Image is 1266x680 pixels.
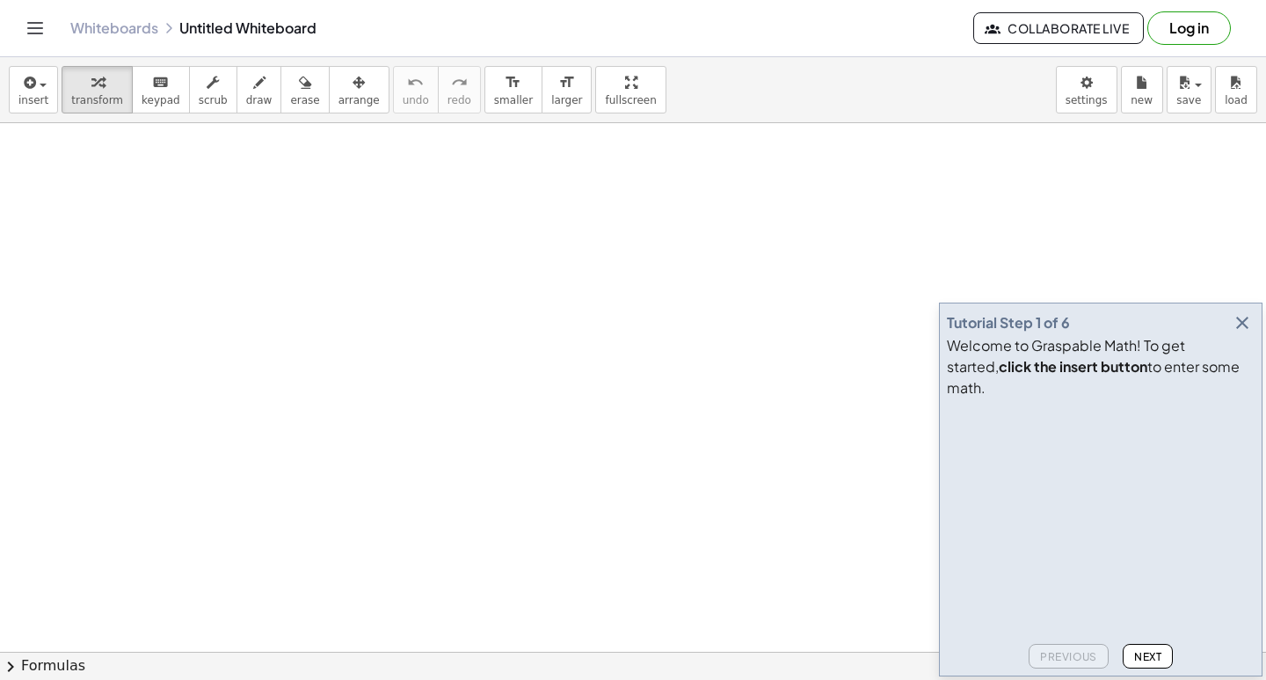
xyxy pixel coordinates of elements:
button: save [1167,66,1211,113]
span: transform [71,94,123,106]
span: smaller [494,94,533,106]
button: erase [280,66,329,113]
button: insert [9,66,58,113]
span: keypad [142,94,180,106]
button: arrange [329,66,389,113]
span: new [1131,94,1153,106]
div: Welcome to Graspable Math! To get started, to enter some math. [947,335,1255,398]
div: Tutorial Step 1 of 6 [947,312,1070,333]
button: Next [1123,644,1173,669]
span: insert [18,94,48,106]
button: format_sizelarger [542,66,592,113]
button: keyboardkeypad [132,66,190,113]
span: undo [403,94,429,106]
button: fullscreen [595,66,666,113]
i: format_size [558,72,575,93]
button: scrub [189,66,237,113]
button: transform [62,66,133,113]
span: draw [246,94,273,106]
span: erase [290,94,319,106]
span: arrange [338,94,380,106]
button: undoundo [393,66,439,113]
button: Toggle navigation [21,14,49,42]
button: load [1215,66,1257,113]
span: Next [1134,650,1161,663]
a: Whiteboards [70,19,158,37]
button: Collaborate Live [973,12,1144,44]
button: Log in [1147,11,1231,45]
span: settings [1066,94,1108,106]
button: redoredo [438,66,481,113]
button: format_sizesmaller [484,66,542,113]
span: larger [551,94,582,106]
span: scrub [199,94,228,106]
i: format_size [505,72,521,93]
span: redo [447,94,471,106]
button: new [1121,66,1163,113]
span: Collaborate Live [988,20,1129,36]
span: save [1176,94,1201,106]
span: fullscreen [605,94,656,106]
b: click the insert button [999,357,1147,376]
span: load [1225,94,1248,106]
button: draw [236,66,282,113]
i: keyboard [152,72,169,93]
i: redo [451,72,468,93]
button: settings [1056,66,1117,113]
i: undo [407,72,424,93]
